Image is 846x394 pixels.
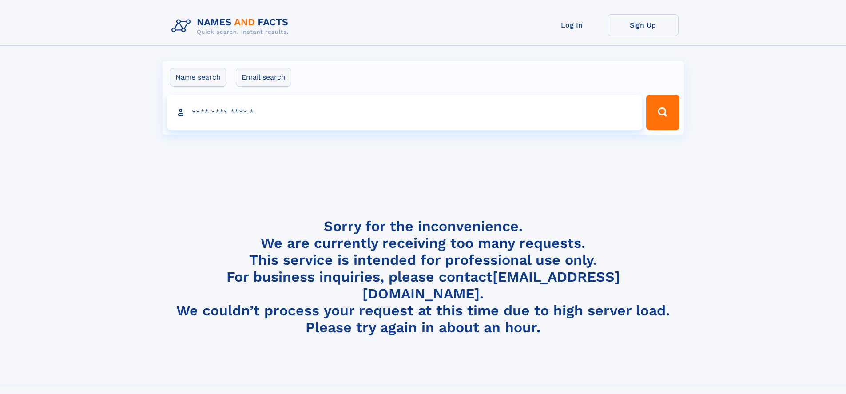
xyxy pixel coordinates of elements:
[168,218,679,336] h4: Sorry for the inconvenience. We are currently receiving too many requests. This service is intend...
[236,68,291,87] label: Email search
[170,68,226,87] label: Name search
[608,14,679,36] a: Sign Up
[646,95,679,130] button: Search Button
[536,14,608,36] a: Log In
[168,14,296,38] img: Logo Names and Facts
[167,95,643,130] input: search input
[362,268,620,302] a: [EMAIL_ADDRESS][DOMAIN_NAME]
